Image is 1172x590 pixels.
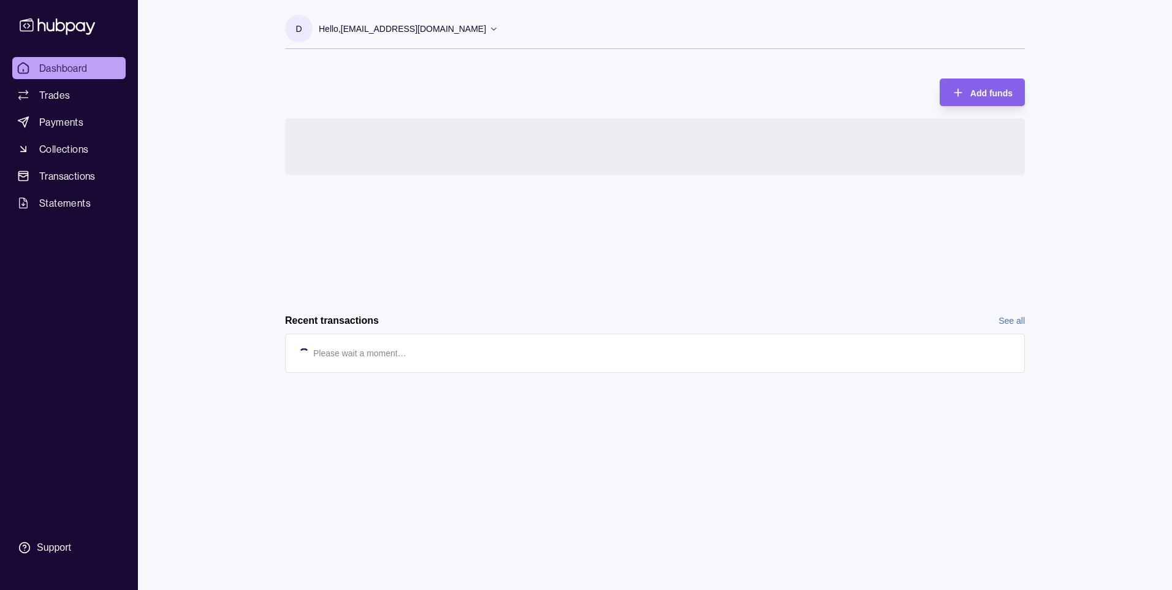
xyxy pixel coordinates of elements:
[285,314,379,328] h2: Recent transactions
[999,314,1025,328] a: See all
[313,347,406,360] p: Please wait a moment…
[39,61,88,75] span: Dashboard
[295,22,302,36] p: d
[12,138,126,160] a: Collections
[39,196,91,210] span: Statements
[12,57,126,79] a: Dashboard
[39,88,70,102] span: Trades
[12,84,126,106] a: Trades
[39,142,88,156] span: Collections
[12,192,126,214] a: Statements
[37,541,71,554] div: Support
[970,88,1013,98] span: Add funds
[39,115,83,129] span: Payments
[12,535,126,561] a: Support
[39,169,96,183] span: Transactions
[319,22,486,36] p: Hello, [EMAIL_ADDRESS][DOMAIN_NAME]
[940,79,1025,106] button: Add funds
[12,165,126,187] a: Transactions
[12,111,126,133] a: Payments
